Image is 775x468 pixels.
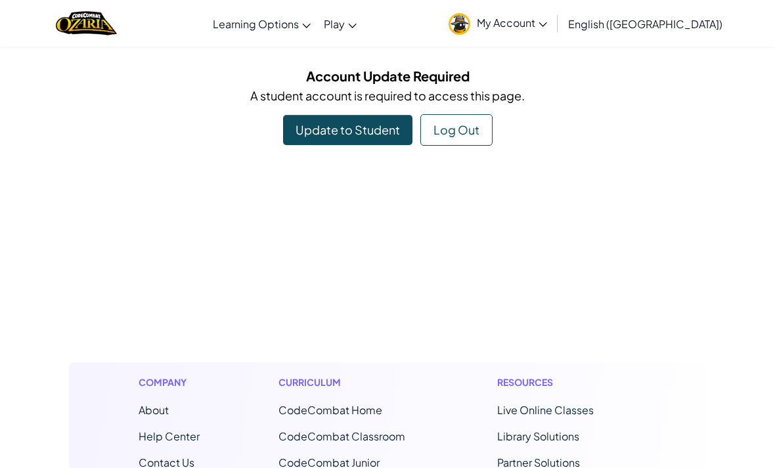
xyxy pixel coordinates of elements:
a: Live Online Classes [497,403,594,417]
img: avatar [449,13,470,35]
a: CodeCombat Classroom [278,429,405,443]
a: Help Center [139,429,200,443]
a: Library Solutions [497,429,579,443]
button: Log Out [420,114,493,146]
p: A student account is required to access this page. [79,86,696,105]
a: English ([GEOGRAPHIC_DATA]) [562,6,729,41]
span: English ([GEOGRAPHIC_DATA]) [568,17,722,31]
h1: Company [139,375,200,389]
span: Learning Options [213,17,299,31]
a: Ozaria by CodeCombat logo [56,10,117,37]
img: Home [56,10,117,37]
h1: Curriculum [278,375,418,389]
span: CodeCombat Home [278,403,382,417]
span: My Account [477,16,547,30]
a: My Account [442,3,554,44]
a: Update to Student [283,115,412,145]
h1: Resources [497,375,637,389]
h5: Account Update Required [79,66,696,86]
a: Learning Options [206,6,317,41]
a: About [139,403,169,417]
span: Play [324,17,345,31]
a: Play [317,6,363,41]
